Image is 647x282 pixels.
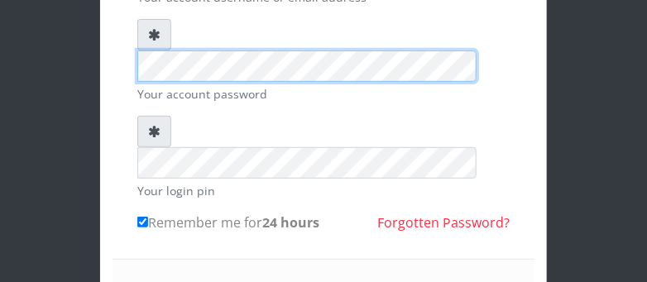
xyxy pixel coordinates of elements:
a: Forgotten Password? [377,213,510,232]
label: Remember me for [137,213,319,232]
b: 24 hours [262,213,319,232]
small: Your account password [137,85,510,103]
small: Your login pin [137,182,510,199]
input: Remember me for24 hours [137,217,148,227]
